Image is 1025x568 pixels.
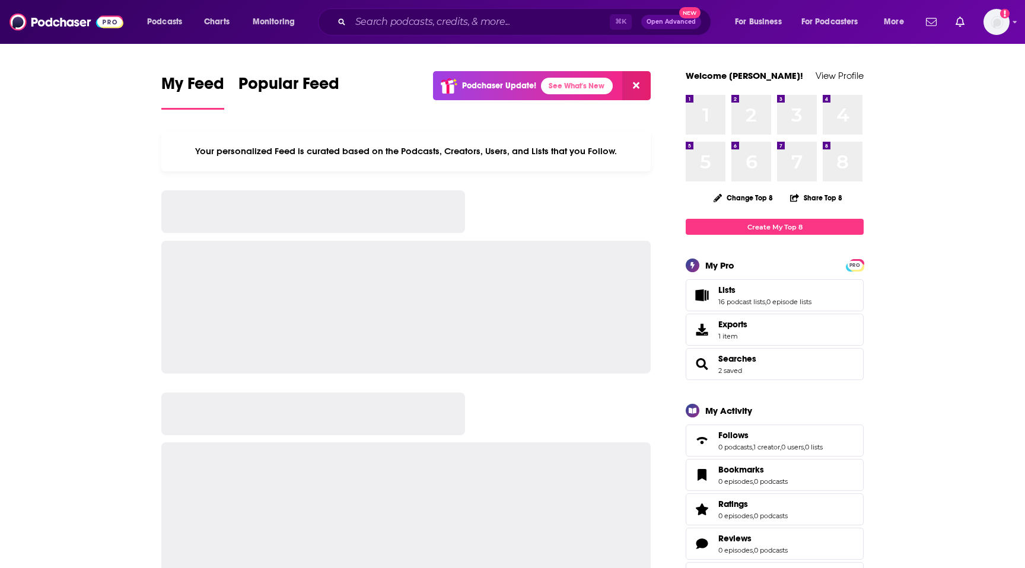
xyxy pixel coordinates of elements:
a: 0 podcasts [754,477,788,486]
span: Ratings [686,493,864,525]
span: Follows [718,430,749,441]
span: Monitoring [253,14,295,30]
span: 1 item [718,332,747,340]
a: See What's New [541,78,613,94]
span: Popular Feed [238,74,339,101]
button: Change Top 8 [706,190,780,205]
span: Podcasts [147,14,182,30]
button: open menu [876,12,919,31]
div: Your personalized Feed is curated based on the Podcasts, Creators, Users, and Lists that you Follow. [161,131,651,171]
div: My Pro [705,260,734,271]
div: Search podcasts, credits, & more... [329,8,722,36]
a: Show notifications dropdown [921,12,941,32]
a: 0 podcasts [754,546,788,554]
span: Exports [718,319,747,330]
span: Exports [690,321,714,338]
span: Ratings [718,499,748,509]
input: Search podcasts, credits, & more... [351,12,610,31]
a: Bookmarks [690,467,714,483]
a: Follows [718,430,823,441]
span: Reviews [718,533,752,544]
button: Share Top 8 [790,186,843,209]
a: Reviews [690,535,714,552]
a: Lists [690,287,714,304]
span: Reviews [686,528,864,560]
p: Podchaser Update! [462,81,536,91]
button: open menu [794,12,876,31]
svg: Add a profile image [1000,9,1010,18]
span: Charts [204,14,230,30]
button: Open AdvancedNew [641,15,701,29]
span: Bookmarks [686,459,864,491]
a: 0 podcasts [718,443,752,451]
a: PRO [848,260,862,269]
a: 1 creator [753,443,780,451]
span: Searches [686,348,864,380]
a: Searches [718,353,756,364]
a: 0 episodes [718,477,753,486]
a: 0 podcasts [754,512,788,520]
div: My Activity [705,405,752,416]
span: , [753,546,754,554]
span: Lists [718,285,736,295]
span: For Business [735,14,782,30]
button: open menu [139,12,198,31]
span: Lists [686,279,864,311]
span: Follows [686,425,864,457]
a: Ratings [718,499,788,509]
a: My Feed [161,74,224,110]
a: View Profile [816,70,864,81]
img: User Profile [983,9,1010,35]
a: Bookmarks [718,464,788,475]
a: Welcome [PERSON_NAME]! [686,70,803,81]
a: Popular Feed [238,74,339,110]
a: 16 podcast lists [718,298,765,306]
span: For Podcasters [801,14,858,30]
span: My Feed [161,74,224,101]
span: , [804,443,805,451]
button: Show profile menu [983,9,1010,35]
a: 0 episodes [718,512,753,520]
span: , [780,443,781,451]
button: open menu [244,12,310,31]
span: New [679,7,701,18]
span: Bookmarks [718,464,764,475]
button: open menu [727,12,797,31]
span: , [753,512,754,520]
a: Show notifications dropdown [951,12,969,32]
a: 0 lists [805,443,823,451]
a: 2 saved [718,366,742,375]
img: Podchaser - Follow, Share and Rate Podcasts [9,11,123,33]
span: , [753,477,754,486]
a: 0 episode lists [766,298,811,306]
span: More [884,14,904,30]
span: PRO [848,261,862,270]
a: 0 users [781,443,804,451]
a: Create My Top 8 [686,219,864,235]
span: , [765,298,766,306]
a: Charts [196,12,237,31]
a: Lists [718,285,811,295]
a: Exports [686,314,864,346]
a: Reviews [718,533,788,544]
a: Searches [690,356,714,372]
span: ⌘ K [610,14,632,30]
span: Logged in as cduhigg [983,9,1010,35]
span: , [752,443,753,451]
a: Ratings [690,501,714,518]
span: Open Advanced [647,19,696,25]
a: Follows [690,432,714,449]
a: 0 episodes [718,546,753,554]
